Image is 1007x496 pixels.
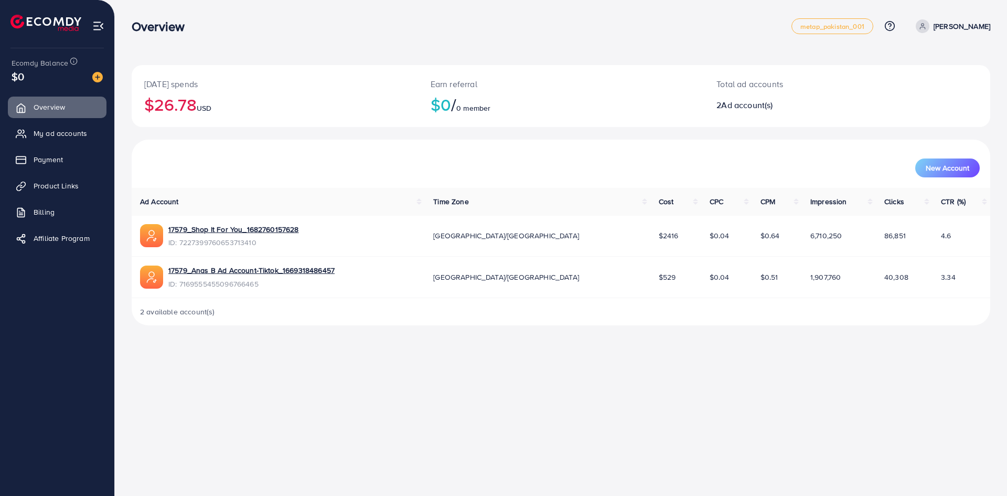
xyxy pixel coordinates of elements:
[912,19,990,33] a: [PERSON_NAME]
[8,149,106,170] a: Payment
[710,230,730,241] span: $0.04
[721,99,773,111] span: Ad account(s)
[8,97,106,118] a: Overview
[433,272,579,282] span: [GEOGRAPHIC_DATA]/[GEOGRAPHIC_DATA]
[12,69,24,84] span: $0
[34,233,90,244] span: Affiliate Program
[760,196,775,207] span: CPM
[934,20,990,33] p: [PERSON_NAME]
[710,272,730,282] span: $0.04
[810,272,841,282] span: 1,907,760
[144,94,405,114] h2: $26.78
[760,272,778,282] span: $0.51
[791,18,873,34] a: metap_pakistan_001
[34,181,79,191] span: Product Links
[132,19,193,34] h3: Overview
[941,196,966,207] span: CTR (%)
[810,196,847,207] span: Impression
[884,196,904,207] span: Clicks
[140,266,163,289] img: ic-ads-acc.e4c84228.svg
[915,159,980,177] button: New Account
[34,128,87,139] span: My ad accounts
[8,175,106,196] a: Product Links
[12,58,68,68] span: Ecomdy Balance
[716,100,906,110] h2: 2
[140,307,215,317] span: 2 available account(s)
[92,72,103,82] img: image
[8,228,106,249] a: Affiliate Program
[451,92,456,117] span: /
[659,196,674,207] span: Cost
[431,78,692,90] p: Earn referral
[140,224,163,247] img: ic-ads-acc.e4c84228.svg
[941,230,951,241] span: 4.6
[659,230,679,241] span: $2416
[168,265,335,276] a: 17579_Anas B Ad Account-Tiktok_1669318486457
[716,78,906,90] p: Total ad accounts
[800,23,864,30] span: metap_pakistan_001
[659,272,676,282] span: $529
[8,123,106,144] a: My ad accounts
[433,196,468,207] span: Time Zone
[34,154,63,165] span: Payment
[456,103,490,113] span: 0 member
[168,279,335,289] span: ID: 7169555455096766465
[810,230,842,241] span: 6,710,250
[144,78,405,90] p: [DATE] spends
[168,237,299,248] span: ID: 7227399760653713410
[433,230,579,241] span: [GEOGRAPHIC_DATA]/[GEOGRAPHIC_DATA]
[760,230,780,241] span: $0.64
[941,272,956,282] span: 3.34
[168,224,299,235] a: 17579_Shop It For You_1682760157628
[197,103,211,113] span: USD
[926,164,969,172] span: New Account
[431,94,692,114] h2: $0
[140,196,179,207] span: Ad Account
[710,196,723,207] span: CPC
[92,20,104,32] img: menu
[34,102,65,112] span: Overview
[884,230,906,241] span: 86,851
[34,207,55,217] span: Billing
[10,15,81,31] img: logo
[884,272,908,282] span: 40,308
[8,202,106,223] a: Billing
